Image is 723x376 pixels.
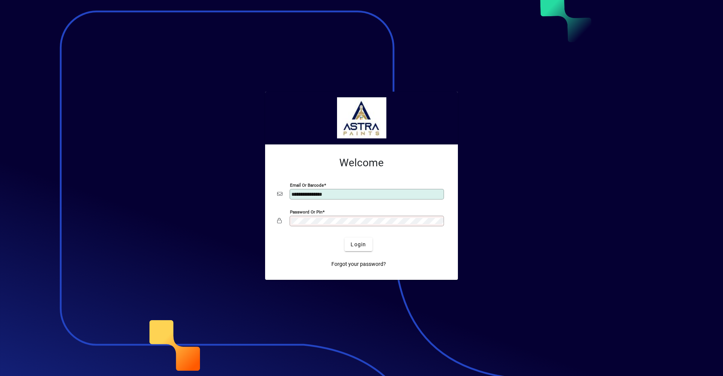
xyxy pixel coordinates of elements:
span: Forgot your password? [331,260,386,268]
button: Login [345,238,372,251]
mat-label: Email or Barcode [290,183,324,188]
a: Forgot your password? [328,257,389,271]
h2: Welcome [277,157,446,169]
span: Login [351,241,366,249]
mat-label: Password or Pin [290,209,322,215]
